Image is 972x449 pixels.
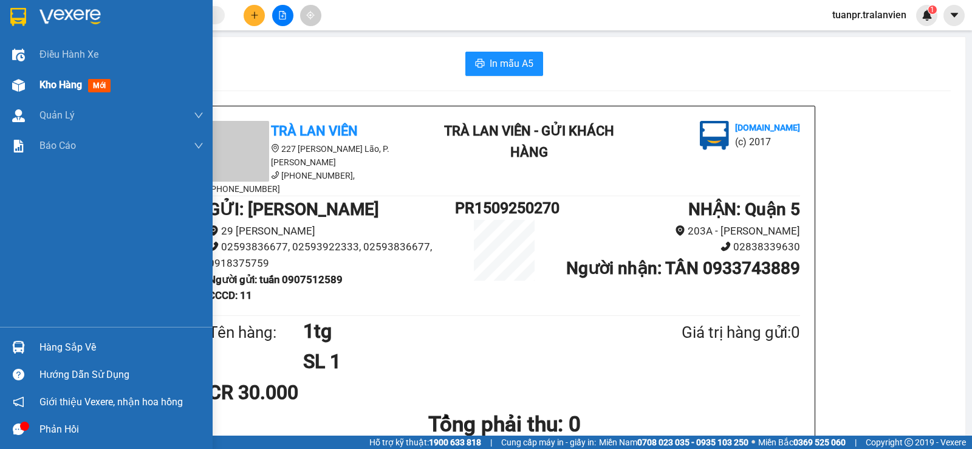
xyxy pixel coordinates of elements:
img: logo.jpg [132,15,161,44]
img: warehouse-icon [12,49,25,61]
strong: 0369 525 060 [793,437,846,447]
span: message [13,423,24,435]
div: Tên hàng: [208,320,303,345]
li: (c) 2017 [102,58,167,73]
h1: Tổng phải thu: 0 [208,408,800,441]
b: [DOMAIN_NAME] [735,123,800,132]
b: Người nhận : TÂN 0933743889 [566,258,800,278]
span: notification [13,396,24,408]
span: phone [271,171,279,179]
span: Quản Lý [39,108,75,123]
span: Giới thiệu Vexere, nhận hoa hồng [39,394,183,410]
h1: SL 1 [303,346,623,377]
span: | [855,436,857,449]
span: environment [208,225,219,236]
b: Trà Lan Viên [15,78,44,135]
img: solution-icon [12,140,25,153]
button: file-add [272,5,293,26]
b: Trà Lan Viên - Gửi khách hàng [444,123,614,160]
span: printer [475,58,485,70]
div: Hàng sắp về [39,338,204,357]
b: CCCD : 11 [208,289,252,301]
span: environment [675,225,685,236]
img: logo-vxr [10,8,26,26]
span: Kho hàng [39,79,82,91]
div: Giá trị hàng gửi: 0 [623,320,800,345]
h1: PR1509250270 [455,196,553,220]
span: caret-down [949,10,960,21]
span: 1 [930,5,934,14]
button: aim [300,5,321,26]
li: 227 [PERSON_NAME] Lão, P. [PERSON_NAME] [208,142,427,169]
img: logo.jpg [700,121,729,150]
span: down [194,141,204,151]
li: 02593836677, 02593922333, 02593836677, 0918375759 [208,239,455,271]
b: Người gửi : tuấn 0907512589 [208,273,343,286]
button: plus [244,5,265,26]
img: icon-new-feature [922,10,933,21]
button: caret-down [943,5,965,26]
b: NHẬN : Quận 5 [688,199,800,219]
sup: 1 [928,5,937,14]
b: GỬI : [PERSON_NAME] [208,199,379,219]
h1: 1tg [303,316,623,346]
span: tuanpr.tralanvien [823,7,916,22]
span: Báo cáo [39,138,76,153]
div: Phản hồi [39,420,204,439]
li: (c) 2017 [735,134,800,149]
b: Trà Lan Viên [271,123,358,139]
span: Miền Nam [599,436,748,449]
span: environment [271,144,279,153]
span: down [194,111,204,120]
li: 203A - [PERSON_NAME] [553,223,800,239]
img: warehouse-icon [12,79,25,92]
span: question-circle [13,369,24,380]
span: mới [88,79,111,92]
strong: 0708 023 035 - 0935 103 250 [637,437,748,447]
span: file-add [278,11,287,19]
b: [DOMAIN_NAME] [102,46,167,56]
div: Hướng dẫn sử dụng [39,366,204,384]
div: CR 30.000 [208,377,403,408]
strong: 1900 633 818 [429,437,481,447]
span: phone [208,241,219,252]
span: aim [306,11,315,19]
img: warehouse-icon [12,341,25,354]
span: copyright [905,438,913,447]
span: Cung cấp máy in - giấy in: [501,436,596,449]
li: 29 [PERSON_NAME] [208,223,455,239]
span: Hỗ trợ kỹ thuật: [369,436,481,449]
li: [PHONE_NUMBER], [PHONE_NUMBER] [208,169,427,196]
span: In mẫu A5 [490,56,533,71]
span: Điều hành xe [39,47,98,62]
img: warehouse-icon [12,109,25,122]
span: | [490,436,492,449]
span: plus [250,11,259,19]
b: Trà Lan Viên - Gửi khách hàng [75,18,120,138]
span: phone [720,241,731,252]
button: printerIn mẫu A5 [465,52,543,76]
span: Miền Bắc [758,436,846,449]
li: 02838339630 [553,239,800,255]
span: ⚪️ [751,440,755,445]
